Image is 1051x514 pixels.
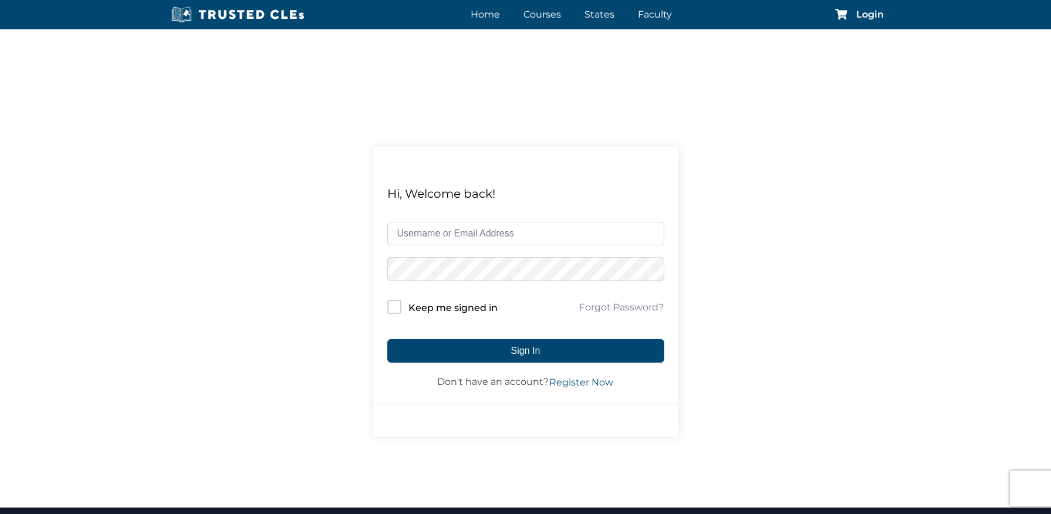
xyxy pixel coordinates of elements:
[582,6,617,23] a: States
[168,6,308,23] img: Trusted CLEs
[579,300,664,315] a: Forgot Password?
[387,184,664,203] div: Hi, Welcome back!
[387,222,664,245] input: Username or Email Address
[387,374,664,390] div: Don't have an account?
[408,300,498,316] label: Keep me signed in
[387,339,664,363] button: Sign In
[521,6,564,23] a: Courses
[856,10,884,19] a: Login
[549,376,614,390] a: Register Now
[468,6,503,23] a: Home
[635,6,675,23] a: Faculty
